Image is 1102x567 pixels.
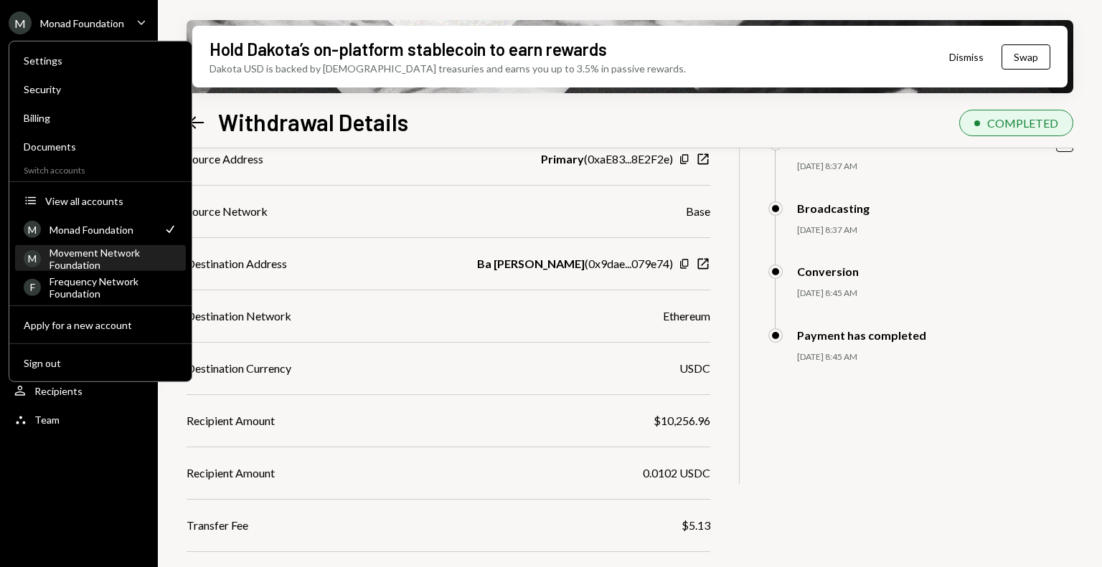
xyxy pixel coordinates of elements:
div: Billing [24,112,177,124]
div: M [24,221,41,238]
button: Apply for a new account [15,313,186,338]
div: [DATE] 8:45 AM [797,351,1073,363]
div: [DATE] 8:45 AM [797,287,1073,300]
div: Recipient Amount [187,412,275,429]
div: Broadcasting [797,201,870,215]
div: Hold Dakota’s on-platform stablecoin to earn rewards [209,37,607,61]
div: $5.13 [682,517,710,534]
button: View all accounts [15,189,186,214]
div: Recipients [34,385,83,397]
div: View all accounts [45,194,177,206]
b: Primary [541,151,584,168]
div: Documents [24,140,177,153]
a: Documents [15,133,186,159]
div: Team [34,414,60,426]
div: Source Network [187,203,268,220]
div: ( 0x9dae...079e74 ) [477,255,673,272]
div: Switch accounts [9,162,192,176]
div: Payment has completed [797,328,926,342]
div: Recipient Amount [187,464,275,482]
div: Destination Address [187,255,287,272]
button: Sign out [15,351,186,376]
div: F [24,278,41,295]
div: 0.0102 USDC [643,464,710,482]
div: Sign out [24,356,177,368]
div: $10,256.96 [654,412,710,429]
a: Settings [15,47,186,73]
div: ( 0xaE83...8E2F2e ) [541,151,673,168]
div: Base [686,203,710,220]
a: FFrequency Network Foundation [15,274,186,300]
div: Conversion [797,265,859,278]
div: Apply for a new account [24,318,177,330]
div: Transfer Fee [187,517,248,534]
div: M [24,249,41,267]
h1: Withdrawal Details [218,108,408,136]
div: USDC [679,360,710,377]
a: Team [9,406,149,432]
div: Frequency Network Foundation [50,275,177,299]
div: Source Address [187,151,263,168]
a: Billing [15,105,186,130]
div: Security [24,83,177,95]
div: [DATE] 8:37 AM [797,161,1073,173]
div: M [9,11,32,34]
a: Security [15,76,186,102]
div: COMPLETED [987,116,1058,130]
b: Ba [PERSON_NAME] [477,255,585,272]
a: MMovement Network Foundation [15,245,186,271]
div: [DATE] 8:37 AM [797,224,1073,237]
div: Monad Foundation [40,17,124,29]
div: Ethereum [663,308,710,325]
div: Destination Currency [187,360,291,377]
button: Swap [1002,44,1050,70]
a: Recipients [9,378,149,404]
button: Dismiss [931,40,1002,74]
div: Settings [24,54,177,67]
div: Dakota USD is backed by [DEMOGRAPHIC_DATA] treasuries and earns you up to 3.5% in passive rewards. [209,61,686,76]
div: Destination Network [187,308,291,325]
div: Movement Network Foundation [50,246,177,270]
div: Monad Foundation [50,223,154,235]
